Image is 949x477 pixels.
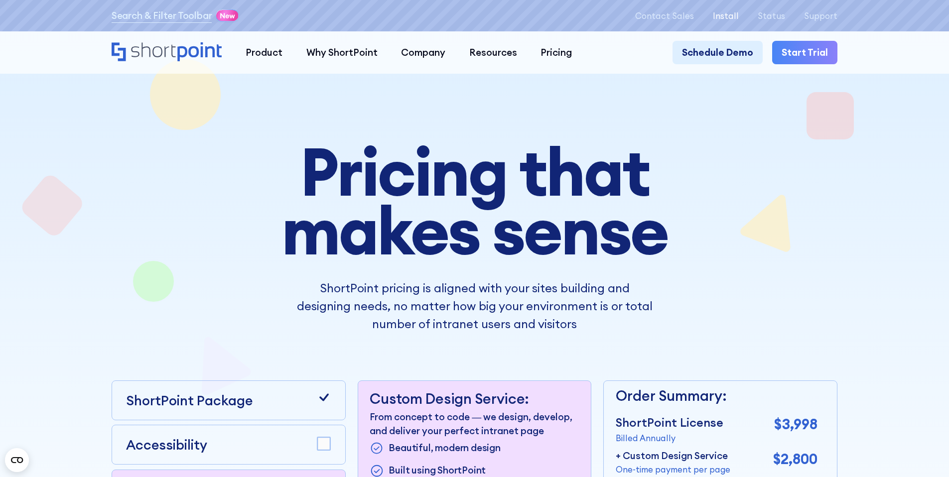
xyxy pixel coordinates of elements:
a: Pricing [529,41,584,65]
p: + Custom Design Service [616,449,730,463]
a: Product [234,41,294,65]
div: Pricing [541,45,572,60]
a: Schedule Demo [673,41,763,65]
a: Why ShortPoint [294,41,390,65]
p: $3,998 [774,414,817,435]
a: Search & Filter Toolbar [112,8,212,23]
iframe: Chat Widget [899,429,949,477]
p: From concept to code — we design, develop, and deliver your perfect intranet page [370,410,579,438]
button: Open CMP widget [5,448,29,472]
h1: Pricing that makes sense [208,142,742,260]
p: ShortPoint pricing is aligned with your sites building and designing needs, no matter how big you... [296,279,652,333]
p: ShortPoint Package [126,390,253,410]
div: Why ShortPoint [306,45,378,60]
p: Custom Design Service: [370,390,579,407]
a: Status [758,11,785,20]
div: Company [401,45,445,60]
a: Contact Sales [635,11,694,20]
a: Resources [457,41,529,65]
a: Install [713,11,739,20]
p: $2,800 [773,449,817,470]
div: Product [246,45,282,60]
a: Home [112,42,222,63]
a: Company [389,41,457,65]
div: Resources [469,45,517,60]
p: Billed Annually [616,432,723,444]
a: Start Trial [772,41,837,65]
p: Accessibility [126,435,207,455]
p: ShortPoint License [616,414,723,432]
p: One-time payment per page [616,463,730,476]
p: Beautiful, modern design [389,441,500,457]
p: Order Summary: [616,385,817,407]
a: Support [804,11,837,20]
